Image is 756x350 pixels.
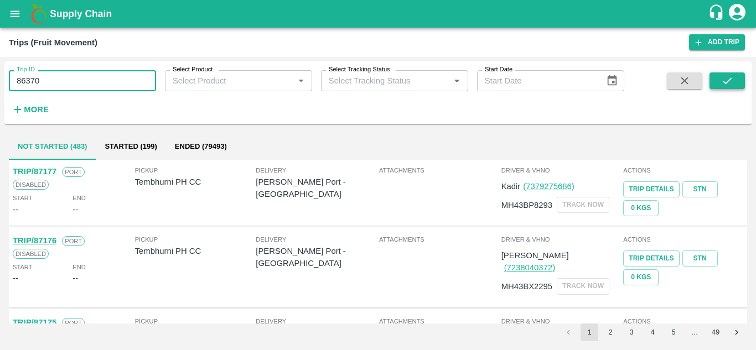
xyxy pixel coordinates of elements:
span: [PERSON_NAME] [501,251,569,260]
button: Started (199) [96,133,165,160]
button: Go to page 3 [623,323,640,341]
span: Pickup [135,234,256,244]
strong: More [24,105,49,114]
a: (7238040372) [504,263,555,272]
input: Start Date [477,70,598,91]
span: Kadir [501,182,521,191]
div: … [686,327,703,338]
div: -- [73,272,78,284]
b: Supply Chain [50,8,112,19]
a: Supply Chain [50,6,708,22]
button: Not Started (483) [9,133,96,160]
a: Add Trip [689,34,745,50]
span: Actions [623,165,743,175]
span: Delivery [256,165,377,175]
p: Tembhurni PH CC [135,176,256,188]
p: Tembhurni PH CC [135,245,256,257]
a: TRIP/87176 [13,236,56,245]
span: Disabled [13,249,49,259]
div: Trips (Fruit Movement) [9,35,97,50]
span: Attachments [379,234,499,244]
p: MH43BP8293 [501,199,552,211]
span: Actions [623,234,743,244]
a: Trip Details [623,181,679,197]
label: Start Date [485,65,512,74]
span: Start [13,193,32,203]
button: Choose date [602,70,623,91]
input: Select Tracking Status [324,74,432,88]
span: Attachments [379,165,499,175]
a: STN [682,181,718,197]
p: [PERSON_NAME] Port - [GEOGRAPHIC_DATA] [256,176,377,201]
a: TRIP/87175 [13,318,56,327]
button: More [9,100,51,119]
span: Pickup [135,165,256,175]
span: Driver & VHNo [501,165,622,175]
div: account of current user [727,2,747,25]
label: Select Tracking Status [329,65,390,74]
span: Port [62,236,85,246]
label: Select Product [173,65,213,74]
a: (7379275686) [523,182,574,191]
span: Delivery [256,316,377,326]
button: 0 Kgs [623,200,659,216]
span: Disabled [13,180,49,190]
button: page 1 [581,323,598,341]
span: Pickup [135,316,256,326]
input: Enter Trip ID [9,70,156,91]
span: Start [13,262,32,272]
p: [PERSON_NAME] Port - [GEOGRAPHIC_DATA] [256,245,377,270]
span: Actions [623,316,743,326]
div: -- [13,203,18,216]
nav: pagination navigation [558,323,747,341]
span: Driver & VHNo [501,234,622,244]
span: Attachments [379,316,499,326]
button: Go to next page [728,323,745,341]
img: logo [28,3,50,25]
a: TRIP/87177 [13,167,56,176]
button: Go to page 49 [707,323,724,341]
button: Ended (79493) [166,133,236,160]
label: Trip ID [17,65,35,74]
button: Go to page 2 [602,323,619,341]
a: Trip Details [623,250,679,267]
button: Go to page 5 [665,323,682,341]
p: MH43BX2295 [501,280,552,292]
span: Port [62,167,85,177]
a: STN [682,250,718,267]
span: End [73,262,86,272]
button: Open [294,74,308,88]
div: -- [73,203,78,216]
span: End [73,193,86,203]
div: customer-support [708,4,727,24]
button: Open [449,74,464,88]
button: open drawer [2,1,28,27]
input: Select Product [168,74,291,88]
span: Delivery [256,234,377,244]
button: 0 Kgs [623,269,659,285]
div: -- [13,272,18,284]
span: Port [62,318,85,328]
span: Driver & VHNo [501,316,622,326]
button: Go to page 4 [644,323,661,341]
